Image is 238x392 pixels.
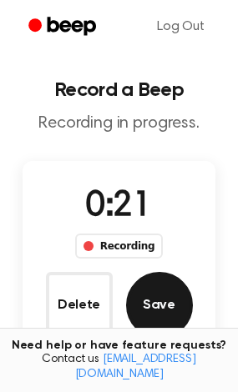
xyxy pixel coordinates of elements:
p: Recording in progress. [13,113,225,134]
h1: Record a Beep [13,80,225,100]
div: Recording [75,234,163,259]
a: Beep [17,11,111,43]
span: 0:21 [85,189,152,224]
button: Delete Audio Record [46,272,113,339]
button: Save Audio Record [126,272,193,339]
a: Log Out [140,7,221,47]
span: Contact us [10,353,228,382]
a: [EMAIL_ADDRESS][DOMAIN_NAME] [75,354,196,380]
